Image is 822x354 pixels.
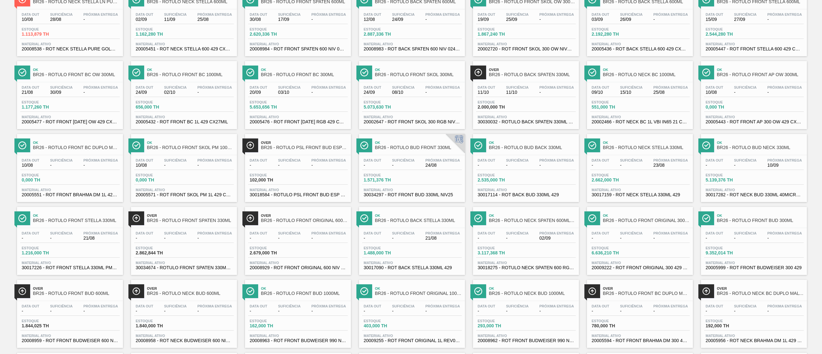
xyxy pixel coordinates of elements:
span: Suficiência [392,85,415,89]
span: BR26 - RÓTULO FRONT BC DUPLO MALTE 1000ML [33,145,120,150]
span: Suficiência [620,13,643,16]
span: Suficiência [278,13,301,16]
span: Data out [592,158,609,162]
span: 20005436 - ROT BACK STELLA 600 429 CX40MIL [592,47,688,51]
span: Estoque [364,27,409,31]
span: Material ativo [706,188,802,192]
span: Suficiência [164,158,187,162]
span: 2.535,000 TH [478,178,523,182]
span: 28/08 [50,17,73,22]
a: ÍconeOverBR26 - ROTULO PSL FRONT BUD ESP 330ML NIV23Data out-Suficiência-Próxima Entrega-Estoque1... [240,129,354,202]
span: - [539,90,574,95]
span: Material ativo [250,188,346,192]
span: - [506,163,529,168]
img: Ícone [132,68,140,76]
img: Ícone [18,68,26,76]
span: 551,000 TH [592,105,637,110]
span: Próxima Entrega [311,158,346,162]
span: Estoque [250,100,295,104]
span: 1.113,879 TH [22,32,67,37]
span: 30/09 [50,90,73,95]
span: 25/08 [197,17,232,22]
span: BR26 - RÓTULO NECK BC 1000ML [603,72,690,77]
span: BR26 - RÓTULO FRONT AP OW 300ML [717,72,804,77]
span: Data out [22,13,39,16]
span: Data out [706,85,723,89]
span: 30034297 - ROT FRONT BUD 330ML NIV25 [364,192,460,197]
span: 10/08 [22,163,39,168]
span: Ok [147,141,234,145]
span: Material ativo [478,188,574,192]
span: - [653,17,688,22]
span: Próxima Entrega [311,13,346,16]
span: 30018584 - ROTULO PSL FRONT BUD ESP 330ML [250,192,346,197]
span: - [364,163,381,168]
span: Material ativo [364,115,460,119]
span: 24/09 [392,17,415,22]
span: Material ativo [136,115,232,119]
span: BR26 - RÓTULO BACK SPATEN 330ML [489,72,576,77]
span: Estoque [136,100,181,104]
span: Suficiência [734,158,756,162]
span: Estoque [592,27,637,31]
span: 0,000 TH [22,178,67,182]
span: 20008984 - ROT FRONT SPATEN 600 NIV 024 CX27MIL [250,47,346,51]
span: - [311,17,346,22]
span: Ok [717,68,804,72]
span: Material ativo [592,115,688,119]
span: Próxima Entrega [311,85,346,89]
span: Suficiência [506,158,529,162]
span: 12/08 [364,17,381,22]
span: Data out [364,158,381,162]
img: Ícone [588,214,596,222]
span: Próxima Entrega [767,13,802,16]
span: 21/08 [22,90,39,95]
span: Suficiência [620,85,643,89]
span: - [478,163,495,168]
span: - [197,163,232,168]
img: Ícone [246,141,254,149]
img: Ícone [474,141,482,149]
img: Ícone [474,214,482,222]
span: - [311,90,346,95]
span: 24/09 [364,90,381,95]
span: Estoque [592,100,637,104]
span: Data out [250,13,267,16]
span: - [706,163,723,168]
a: ÍconeOverBR26 - RÓTULO BACK SPATEN 330MLData out11/10Suficiência11/10Próxima Entrega-Estoque2.000... [468,56,582,129]
span: Suficiência [734,85,756,89]
span: BR26 - RÓTULO NECK STELLA 330ML [603,145,690,150]
img: Ícone [132,214,140,222]
span: 0,000 TH [136,178,181,182]
span: 2.000,000 TH [478,105,523,110]
span: Data out [592,13,609,16]
span: Suficiência [278,85,301,89]
span: - [620,163,643,168]
span: 20002466 - ROT NECK BC 1L VBI IN65 21 CX120MIL [592,119,688,124]
span: Ok [33,214,120,217]
span: Estoque [250,173,295,177]
span: BR26 - RÓTULO BUD NECK 330ML [717,145,804,150]
span: - [278,163,301,168]
span: Material ativo [136,42,232,46]
a: ÍconeOkBR26 - RÓTULO BUD NECK 330MLData out-Suficiência-Próxima Entrega10/09Estoque5.139,376 THMa... [696,129,810,202]
span: Material ativo [250,42,346,46]
span: 24/09 [136,90,153,95]
span: 2.544,280 TH [706,32,751,37]
span: 1.571,376 TH [364,178,409,182]
span: 11/10 [478,90,495,95]
span: Próxima Entrega [425,13,460,16]
span: 25/08 [653,90,688,95]
a: ÍconeOkBR26 - RÓTULO BUD FRONT 330MLData out-Suficiência-Próxima Entrega24/08Estoque1.571,376 THM... [354,129,468,202]
span: 20005447 - ROT FRONT STELLA 600 429 CX48MIL [706,47,802,51]
img: Ícone [702,68,710,76]
span: Data out [364,85,381,89]
span: - [734,163,756,168]
span: - [392,163,415,168]
span: 30/08 [250,17,267,22]
span: Suficiência [734,13,756,16]
span: - [83,163,118,168]
span: 102,000 TH [250,178,295,182]
span: Material ativo [706,42,802,46]
span: - [425,17,460,22]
